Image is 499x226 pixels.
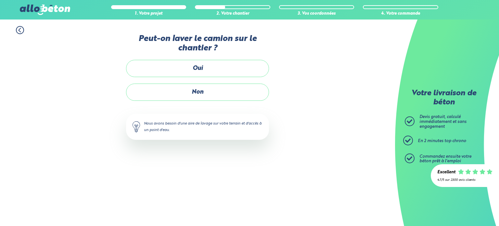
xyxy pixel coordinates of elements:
label: Non [126,84,269,101]
div: 4. Votre commande [363,11,438,16]
label: Peut-on laver le camion sur le chantier ? [126,34,269,53]
iframe: Help widget launcher [441,201,492,219]
label: Oui [126,60,269,77]
div: Nous avons besoin d'une aire de lavage sur votre terrain et d'accès à un point d'eau. [126,114,269,140]
div: 2. Votre chantier [195,11,270,16]
div: 3. Vos coordonnées [279,11,354,16]
img: allobéton [20,5,70,15]
div: 1. Votre projet [111,11,186,16]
